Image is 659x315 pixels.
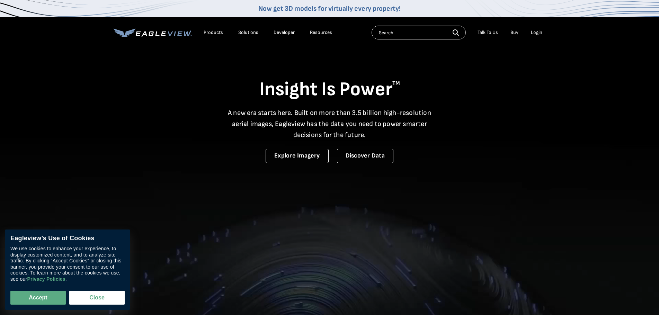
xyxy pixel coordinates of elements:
[266,149,329,163] a: Explore Imagery
[274,29,295,36] a: Developer
[69,291,125,305] button: Close
[224,107,436,141] p: A new era starts here. Built on more than 3.5 billion high-resolution aerial images, Eagleview ha...
[510,29,518,36] a: Buy
[27,276,65,282] a: Privacy Policies
[10,246,125,282] div: We use cookies to enhance your experience, to display customized content, and to analyze site tra...
[204,29,223,36] div: Products
[114,78,546,102] h1: Insight Is Power
[238,29,258,36] div: Solutions
[392,80,400,87] sup: TM
[10,291,66,305] button: Accept
[10,235,125,242] div: Eagleview’s Use of Cookies
[531,29,542,36] div: Login
[337,149,393,163] a: Discover Data
[478,29,498,36] div: Talk To Us
[372,26,466,39] input: Search
[310,29,332,36] div: Resources
[258,4,401,13] a: Now get 3D models for virtually every property!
